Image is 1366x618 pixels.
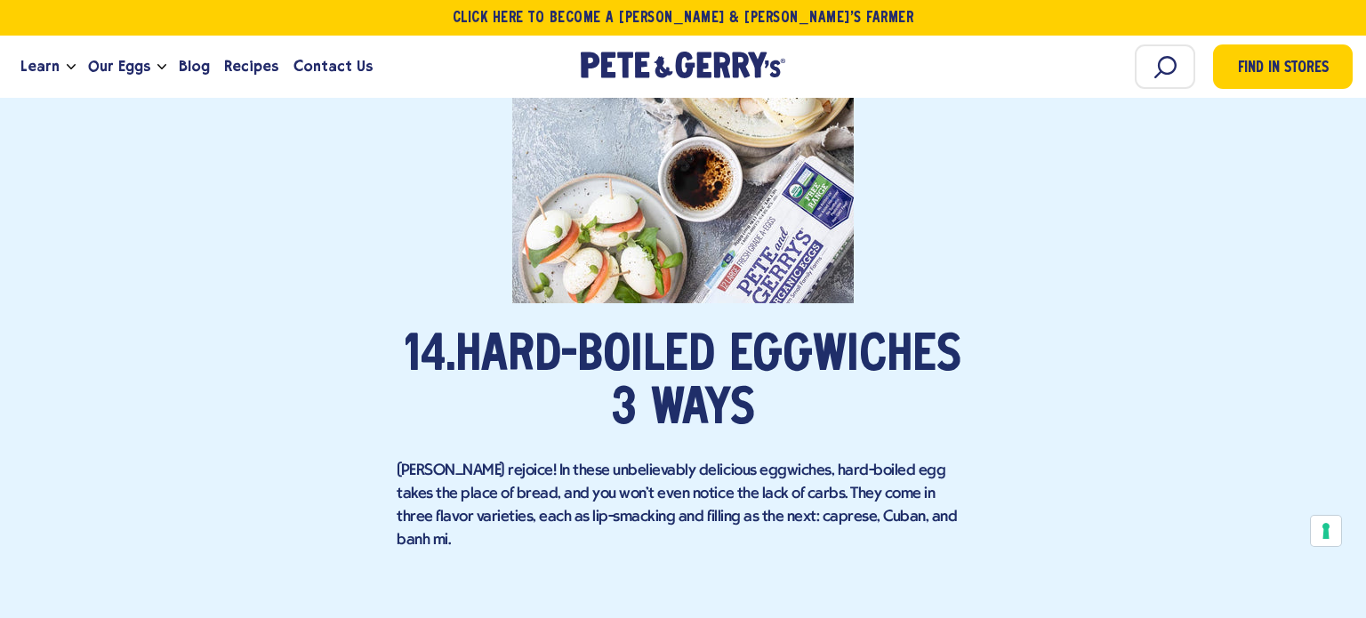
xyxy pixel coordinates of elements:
[397,330,969,437] h2: 14.
[293,55,373,77] span: Contact Us
[172,43,217,91] a: Blog
[20,55,60,77] span: Learn
[1311,516,1341,546] button: Your consent preferences for tracking technologies
[217,43,285,91] a: Recipes
[1238,57,1329,81] span: Find in Stores
[179,55,210,77] span: Blog
[81,43,157,91] a: Our Eggs
[1135,44,1195,89] input: Search
[455,333,961,436] a: Hard-Boiled Eggwiches 3 Ways
[397,460,969,552] p: [PERSON_NAME] rejoice! In these unbelievably delicious eggwiches, hard-boiled egg takes the place...
[67,64,76,70] button: Open the dropdown menu for Learn
[1213,44,1353,89] a: Find in Stores
[88,55,150,77] span: Our Eggs
[13,43,67,91] a: Learn
[286,43,380,91] a: Contact Us
[157,64,166,70] button: Open the dropdown menu for Our Eggs
[224,55,278,77] span: Recipes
